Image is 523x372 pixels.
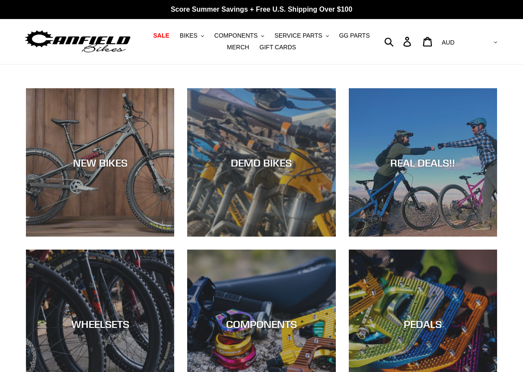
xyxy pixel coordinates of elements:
div: PEDALS [349,318,497,330]
span: SALE [153,32,169,39]
span: SERVICE PARTS [274,32,322,39]
span: GG PARTS [339,32,370,39]
div: NEW BIKES [26,156,174,169]
a: DEMO BIKES [187,88,335,237]
button: COMPONENTS [210,30,268,42]
div: REAL DEALS!! [349,156,497,169]
a: GG PARTS [335,30,374,42]
a: NEW BIKES [26,88,174,237]
button: SERVICE PARTS [270,30,333,42]
a: REAL DEALS!! [349,88,497,237]
span: GIFT CARDS [259,44,296,51]
a: SALE [149,30,173,42]
div: COMPONENTS [187,318,335,330]
a: GIFT CARDS [255,42,300,53]
div: WHEELSETS [26,318,174,330]
a: MERCH [223,42,253,53]
img: Canfield Bikes [24,28,132,55]
span: COMPONENTS [214,32,258,39]
div: DEMO BIKES [187,156,335,169]
span: BIKES [180,32,198,39]
button: BIKES [175,30,208,42]
span: MERCH [227,44,249,51]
